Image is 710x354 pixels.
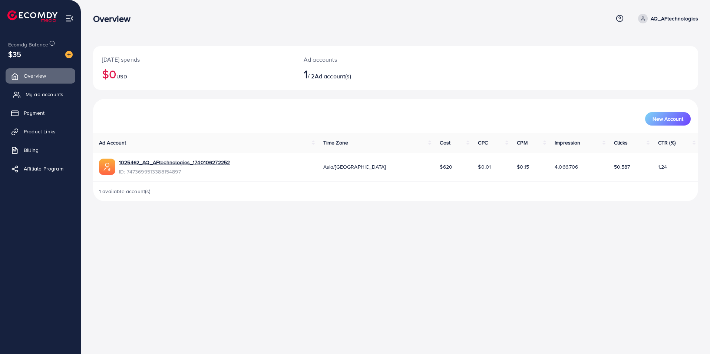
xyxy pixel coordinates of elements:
[478,163,491,170] span: $0.01
[6,161,75,176] a: Affiliate Program
[440,163,452,170] span: $620
[24,146,39,154] span: Billing
[304,65,308,82] span: 1
[65,51,73,58] img: image
[6,68,75,83] a: Overview
[26,91,63,98] span: My ad accounts
[24,72,46,79] span: Overview
[517,163,529,170] span: $0.15
[119,159,230,166] a: 1025462_AQ_AFtechnologies_1740106272252
[614,163,630,170] span: 50,587
[102,67,286,81] h2: $0
[658,163,667,170] span: 1.24
[651,14,698,23] p: AQ_AFtechnologies
[614,139,628,146] span: Clicks
[440,139,450,146] span: Cost
[119,168,230,175] span: ID: 7473699513388154897
[24,165,63,172] span: Affiliate Program
[24,109,44,117] span: Payment
[6,105,75,120] a: Payment
[8,41,48,48] span: Ecomdy Balance
[635,14,698,23] a: AQ_AFtechnologies
[555,163,578,170] span: 4,066,706
[304,67,437,81] h2: / 2
[65,14,74,23] img: menu
[323,139,348,146] span: Time Zone
[315,72,351,80] span: Ad account(s)
[99,139,126,146] span: Ad Account
[102,55,286,64] p: [DATE] spends
[8,49,21,59] span: $35
[653,116,683,121] span: New Account
[99,188,151,195] span: 1 available account(s)
[645,112,691,126] button: New Account
[478,139,488,146] span: CPC
[323,163,386,170] span: Asia/[GEOGRAPHIC_DATA]
[116,73,127,80] span: USD
[7,10,57,22] img: logo
[24,128,56,135] span: Product Links
[517,139,527,146] span: CPM
[93,13,136,24] h3: Overview
[99,159,115,175] img: ic-ads-acc.e4c84228.svg
[6,87,75,102] a: My ad accounts
[555,139,581,146] span: Impression
[658,139,676,146] span: CTR (%)
[6,143,75,157] a: Billing
[304,55,437,64] p: Ad accounts
[6,124,75,139] a: Product Links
